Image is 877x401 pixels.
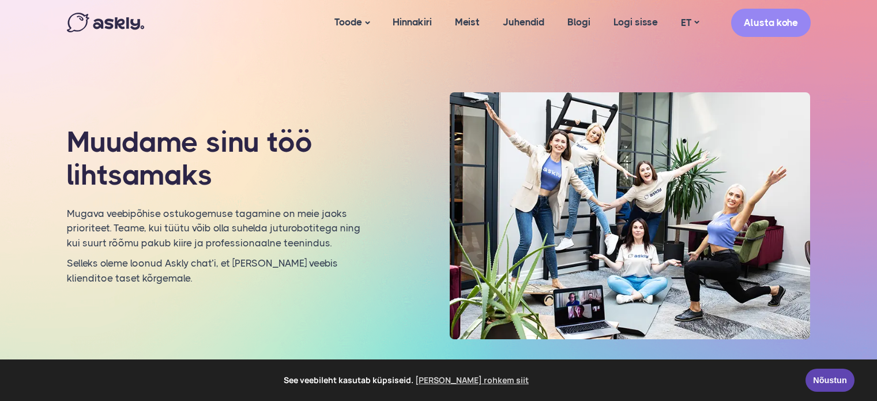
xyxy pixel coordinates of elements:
a: ET [669,14,710,31]
a: Nõustun [806,369,855,392]
p: Mugava veebipõhise ostukogemuse tagamine on meie jaoks prioriteet. Teame, kui tüütu võib olla suh... [67,207,363,251]
p: Selleks oleme loonud Askly chat’i, et [PERSON_NAME] veebis klienditoe taset kõrgemale. [67,256,363,286]
a: learn more about cookies [413,372,530,389]
img: Askly [67,13,144,32]
h1: Muudame sinu töö lihtsamaks [67,126,363,192]
a: Alusta kohe [731,9,811,37]
span: See veebileht kasutab küpsiseid. [17,372,797,389]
